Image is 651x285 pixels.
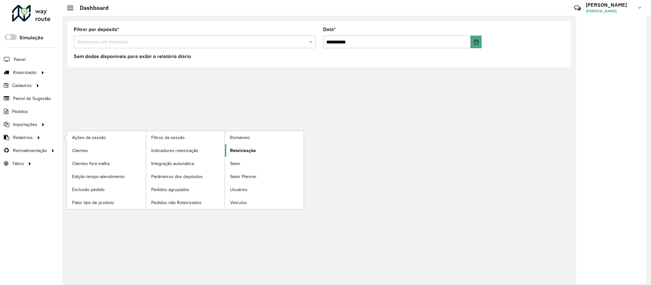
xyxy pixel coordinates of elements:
a: Edição tempo atendimento [67,170,146,183]
a: Romaneio [225,131,304,144]
span: Romaneio [230,134,250,141]
span: Importações [13,121,37,128]
span: Pedidos agrupados [151,186,189,193]
a: Clientes fora malha [67,157,146,170]
a: Filtros da sessão [146,131,225,144]
span: Retroalimentação [13,147,47,154]
span: Indicadores roteirização [151,147,198,154]
span: Ações da sessão [72,134,106,141]
a: Parâmetros dos depósitos [146,170,225,183]
a: Clientes [67,144,146,157]
span: Cadastros [12,82,32,89]
a: Exclusão pedido [67,183,146,196]
a: Roteirização [225,144,304,157]
h2: Dashboard [73,4,109,11]
a: Ações da sessão [67,131,146,144]
span: Painel [14,56,25,63]
a: Usuários [225,183,304,196]
a: Indicadores roteirização [146,144,225,157]
span: Painel de Sugestão [13,95,51,102]
a: Setor [225,157,304,170]
a: Setor Planner [225,170,304,183]
span: Fator tipo de produto [72,199,114,206]
a: Contato Rápido [571,1,584,15]
span: Clientes [72,147,88,154]
span: Clientes fora malha [72,160,110,167]
a: Pedidos não Roteirizados [146,196,225,209]
label: Simulação [19,34,43,42]
span: Veículos [230,199,247,206]
label: Data [323,26,336,33]
span: Roteirizador [13,69,37,76]
span: Filtros da sessão [151,134,185,141]
span: Integração automática [151,160,194,167]
h3: [PERSON_NAME] [586,2,634,8]
span: Edição tempo atendimento [72,173,125,180]
label: Sem dados disponíveis para exibir o relatório diário [74,53,191,60]
button: Choose Date [471,36,482,48]
a: Pedidos agrupados [146,183,225,196]
label: Filtrar por depósito [74,26,119,33]
span: Roteirização [230,147,256,154]
span: [PERSON_NAME] [586,8,634,14]
span: Setor [230,160,241,167]
a: Integração automática [146,157,225,170]
a: Fator tipo de produto [67,196,146,209]
span: Pedidos [12,108,28,115]
span: Tático [12,160,24,167]
span: Setor Planner [230,173,257,180]
span: Relatórios [13,134,33,141]
a: Veículos [225,196,304,209]
span: Parâmetros dos depósitos [151,173,203,180]
span: Usuários [230,186,248,193]
span: Exclusão pedido [72,186,105,193]
span: Pedidos não Roteirizados [151,199,201,206]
